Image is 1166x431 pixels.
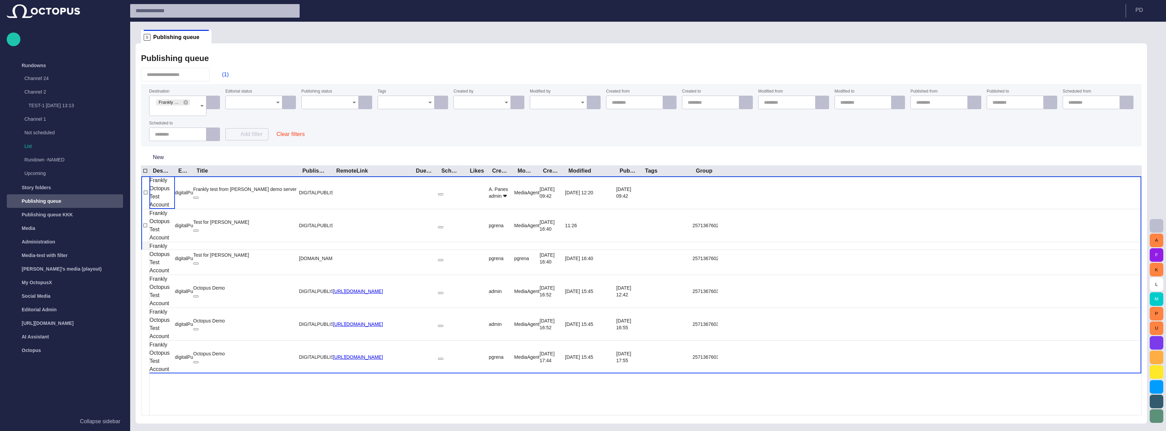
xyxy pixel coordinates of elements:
[616,285,642,298] div: 1/5/2021 12:42
[454,89,474,94] label: Created by
[28,102,123,109] p: TEST-1 [DATE] 13:13
[616,317,642,331] div: 11/2/2020 16:55
[441,168,458,174] div: Scheduled
[22,279,52,286] p: My OctopusX
[149,242,175,275] p: Frankly Octopus Test Account
[514,222,540,229] div: MediaAgent
[193,219,249,225] span: Test for Peter
[578,98,587,107] button: Open
[540,186,565,199] div: 10/21/2020 09:42
[141,30,212,43] div: SPublishing queue
[24,75,109,82] p: Channel 24
[518,168,534,174] div: Modified by
[153,34,199,41] span: Publishing queue
[758,89,783,94] label: Modified from
[987,89,1009,94] label: Published to
[141,151,176,163] button: New
[22,184,51,191] p: Story folders
[22,320,74,327] p: [URL][DOMAIN_NAME]
[616,350,642,364] div: 11/2/2020 17:55
[1063,89,1091,94] label: Scheduled from
[149,209,175,242] p: Frankly Octopus Test Account
[225,89,252,94] label: Editorial status
[22,333,49,340] p: AI Assistant
[22,266,102,272] p: [PERSON_NAME]'s media (playout)
[299,354,414,360] span: DIGITALPUBLISHING.REMOTESTATUS.PUBLISHED
[7,415,123,428] button: Collapse sidebar
[299,223,430,228] span: DIGITALPUBLISHING.REMOTESTATUS.FAILEDTOPUBLISH
[540,317,565,331] div: 11/2/2020 16:52
[1150,263,1163,276] button: K
[1150,321,1163,335] button: U
[489,354,504,360] div: pgrena
[302,168,327,174] div: Publishing status
[910,89,938,94] label: Published from
[153,168,169,174] div: Destination
[378,89,386,94] label: Tags
[1150,234,1163,247] button: A
[489,222,504,229] div: pgrena
[175,190,262,195] span: digitalPublishing.editorialStatus.approved
[156,99,184,106] span: Frankly Octopus Test Account
[22,198,61,204] p: Publishing queue
[178,168,188,174] div: Editorial status
[514,354,540,360] div: MediaAgent
[22,238,55,245] p: Administration
[514,189,540,196] div: MediaAgent
[530,89,550,94] label: Modified by
[514,321,540,328] div: MediaAgent
[22,347,41,354] p: Octopus
[24,143,123,150] p: List
[149,341,175,373] p: Frankly Octopus Test Account
[1150,292,1163,306] button: M
[301,89,332,94] label: Publishing status
[1150,248,1163,262] button: F
[22,211,73,218] p: Publishing queue KKK
[565,321,593,328] div: 9/3 15:45
[336,168,368,174] div: RemoteLink
[692,222,719,229] div: 2571367602
[149,176,175,209] p: Frankly Octopus Test Account
[7,59,123,357] ul: main menu
[540,219,565,232] div: 11/2/2020 16:40
[24,156,109,163] p: Rundown -NAMED
[565,222,577,229] div: 11:26
[24,116,109,122] p: Channel 1
[692,321,719,328] div: 2571367603
[7,330,123,344] div: AI Assistant
[7,262,123,276] div: [PERSON_NAME]'s media (playout)
[692,255,719,262] div: 2571367602
[7,316,123,330] div: [URL][DOMAIN_NAME]
[7,344,123,357] div: Octopus
[175,321,262,327] span: digitalPublishing.editorialStatus.approved
[22,293,51,299] p: Social Media
[620,168,636,174] div: Published
[416,168,433,174] div: Due date
[565,354,593,360] div: 9/3 15:45
[1135,6,1143,14] p: P D
[22,306,57,313] p: Editorial Admin
[489,186,514,199] div: A. Panes admin ❤
[193,285,225,291] span: Octopus Demo
[193,187,297,192] span: Frankly test from Evelyn demo server
[489,321,502,328] div: admin
[175,256,252,261] span: digitalPublishing.editorialStatus.draft
[80,417,120,426] p: Collapse sidebar
[835,89,855,94] label: Modified to
[565,288,593,295] div: 9/3 15:45
[149,89,169,94] label: Destination
[540,252,565,265] div: 11/2/2020 16:40
[11,140,123,154] div: List
[197,101,207,111] button: Open
[7,4,80,18] img: Octopus News Room
[149,275,175,308] p: Frankly Octopus Test Account
[1150,307,1163,320] button: P
[24,89,109,95] p: Channel 2
[540,350,565,364] div: 11/2/2020 17:44
[299,190,421,195] span: DIGITALPUBLISHING.REMOTESTATUS.UNPUBLISHED
[299,321,414,327] span: DIGITALPUBLISHING.REMOTESTATUS.PUBLISHED
[645,168,658,174] div: Tags
[24,170,109,177] p: Upcoming
[543,168,560,174] div: Created
[514,255,529,262] div: pgrena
